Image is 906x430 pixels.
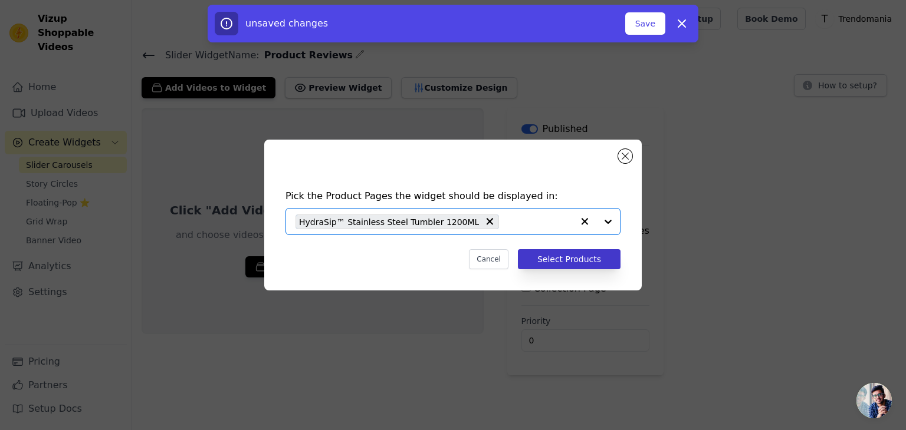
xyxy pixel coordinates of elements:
button: Select Products [518,249,621,269]
button: Close modal [618,149,632,163]
button: Save [625,12,665,35]
button: Cancel [469,249,508,269]
span: HydraSip™ Stainless Steel Tumbler 1200ML [299,215,479,229]
h4: Pick the Product Pages the widget should be displayed in: [285,189,621,203]
span: unsaved changes [245,18,328,29]
div: Open chat [856,383,892,418]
